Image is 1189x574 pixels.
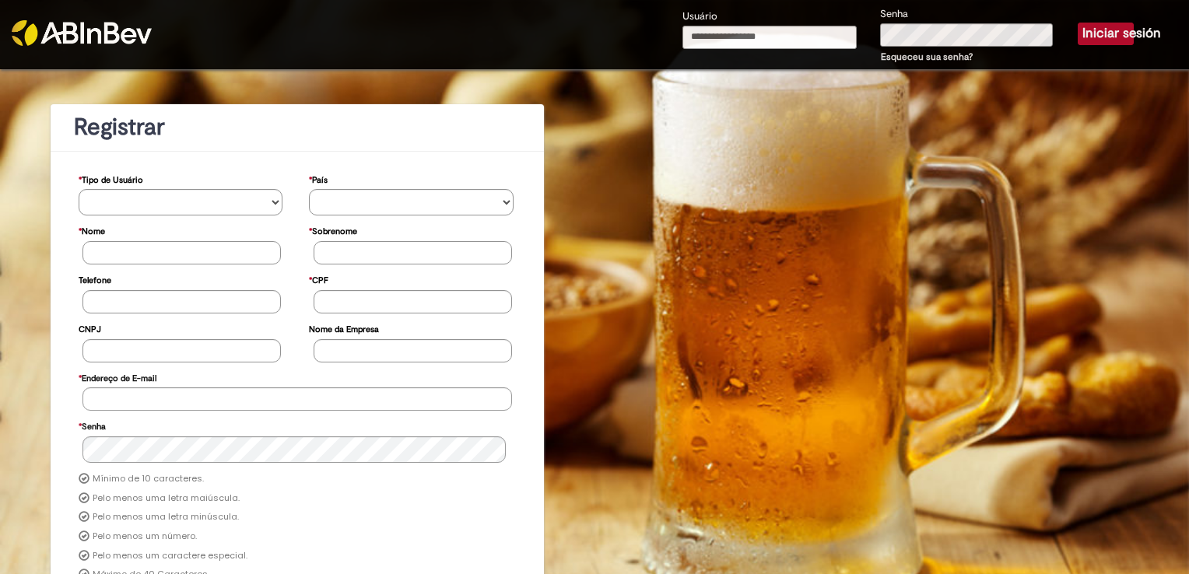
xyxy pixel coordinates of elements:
[93,550,247,562] label: Pelo menos um caractere especial.
[74,114,521,140] h1: Registrar
[79,366,156,388] label: Endereço de E-mail
[309,317,379,339] label: Nome da Empresa
[880,7,908,22] label: Senha
[93,492,240,505] label: Pelo menos uma letra maiúscula.
[93,530,197,543] label: Pelo menos um número.
[309,268,328,290] label: CPF
[79,317,101,339] label: CNPJ
[79,268,111,290] label: Telefone
[79,219,105,241] label: Nome
[309,167,328,190] label: País
[93,473,204,485] label: Mínimo de 10 caracteres.
[1078,23,1134,44] button: Iniciar sesión
[309,219,357,241] label: Sobrenome
[881,51,973,63] a: Esqueceu sua senha?
[682,9,717,24] label: Usuário
[93,511,239,523] label: Pelo menos uma letra minúscula.
[12,20,152,46] img: ABInbev-white.png
[79,414,106,436] label: Senha
[79,167,143,190] label: Tipo de Usuário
